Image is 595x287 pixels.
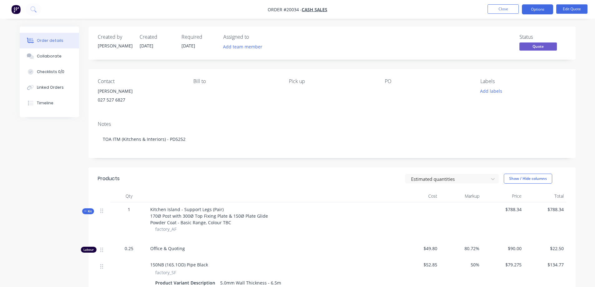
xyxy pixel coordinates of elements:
div: Markup [440,190,482,202]
span: [DATE] [181,43,195,49]
button: Linked Orders [20,80,79,95]
div: PO [385,78,470,84]
div: 027 527 6827 [98,96,183,104]
div: Status [519,34,566,40]
span: 50% [442,261,479,268]
div: Assigned to [223,34,286,40]
div: Pick up [289,78,374,84]
span: [DATE] [140,43,153,49]
span: factory_SF [155,269,176,276]
div: Products [98,175,120,182]
div: Total [524,190,566,202]
div: Created by [98,34,132,40]
div: [PERSON_NAME] [98,87,183,96]
button: Add team member [223,42,266,51]
span: $79.275 [484,261,522,268]
button: Collaborate [20,48,79,64]
div: [PERSON_NAME]027 527 6827 [98,87,183,107]
span: Kitchen Island - Support Legs (Pair) 170Ø Post with 300Ø Top Fixing Plate & 150Ø Plate Glide Powd... [150,206,268,225]
button: Show / Hide columns [504,174,552,184]
button: Kit [82,208,94,214]
div: Labour [81,247,97,253]
div: TOA ITM (Kitchens & Interiors) - PD5252 [98,130,566,149]
span: Office & Quoting [150,245,185,251]
button: Close [488,4,519,14]
span: 150NB (165.1OD) Pipe Black [150,262,208,268]
button: Checklists 0/0 [20,64,79,80]
button: Edit Quote [556,4,588,14]
img: Factory [11,5,21,14]
span: Kit [84,209,92,214]
button: Add labels [477,87,506,95]
div: Price [482,190,524,202]
span: 1 [128,206,130,213]
div: Cost [398,190,440,202]
span: $49.80 [400,245,437,252]
button: Order details [20,33,79,48]
span: $22.50 [527,245,564,252]
div: Labels [480,78,566,84]
div: Timeline [37,100,53,106]
span: 0.25 [125,245,133,252]
span: Order #20034 - [268,7,302,12]
div: Notes [98,121,566,127]
span: Quote [519,42,557,50]
div: Linked Orders [37,85,64,90]
button: Timeline [20,95,79,111]
span: $52.85 [400,261,437,268]
span: $134.77 [527,261,564,268]
div: Created [140,34,174,40]
div: Required [181,34,216,40]
div: Checklists 0/0 [37,69,64,75]
button: Options [522,4,553,14]
div: Qty [110,190,148,202]
div: Collaborate [37,53,62,59]
span: factory_AF [155,226,176,232]
div: [PERSON_NAME] [98,42,132,49]
div: Contact [98,78,183,84]
div: Bill to [193,78,279,84]
span: $788.34 [484,206,522,213]
div: Order details [37,38,63,43]
a: Cash Sales [302,7,327,12]
span: $788.34 [527,206,564,213]
span: 80.72% [442,245,479,252]
button: Add team member [220,42,265,51]
span: $90.00 [484,245,522,252]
